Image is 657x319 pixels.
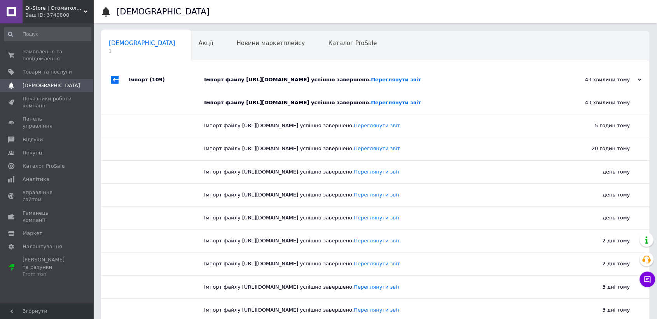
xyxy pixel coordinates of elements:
[204,145,552,152] div: Імпорт файлу [URL][DOMAIN_NAME] успішно завершено.
[354,145,400,151] a: Переглянути звіт
[204,307,552,314] div: Імпорт файлу [URL][DOMAIN_NAME] успішно завершено.
[23,163,65,170] span: Каталог ProSale
[354,307,400,313] a: Переглянути звіт
[23,68,72,75] span: Товари та послуги
[128,68,204,91] div: Імпорт
[552,161,649,183] div: день тому
[23,116,72,130] span: Панель управління
[354,192,400,198] a: Переглянути звіт
[204,214,552,221] div: Імпорт файлу [URL][DOMAIN_NAME] успішно завершено.
[25,12,93,19] div: Ваш ID: 3740800
[23,176,49,183] span: Аналітика
[109,48,175,54] span: 1
[354,123,400,128] a: Переглянути звіт
[23,95,72,109] span: Показники роботи компанії
[204,99,552,106] div: Імпорт файлу [URL][DOMAIN_NAME] успішно завершено.
[552,114,649,137] div: 5 годин тому
[204,237,552,244] div: Імпорт файлу [URL][DOMAIN_NAME] успішно завершено.
[371,100,421,105] a: Переглянути звіт
[204,122,552,129] div: Імпорт файлу [URL][DOMAIN_NAME] успішно завершено.
[354,284,400,290] a: Переглянути звіт
[204,191,552,198] div: Імпорт файлу [URL][DOMAIN_NAME] успішно завершено.
[204,260,552,267] div: Імпорт файлу [URL][DOMAIN_NAME] успішно завершено.
[23,230,42,237] span: Маркет
[23,271,72,278] div: Prom топ
[23,189,72,203] span: Управління сайтом
[23,243,62,250] span: Налаштування
[23,210,72,224] span: Гаманець компанії
[354,169,400,175] a: Переглянути звіт
[4,27,91,41] input: Пошук
[552,91,649,114] div: 43 хвилини тому
[552,230,649,252] div: 2 дні тому
[354,261,400,266] a: Переглянути звіт
[204,168,552,175] div: Імпорт файлу [URL][DOMAIN_NAME] успішно завершено.
[354,215,400,221] a: Переглянути звіт
[354,238,400,244] a: Переглянути звіт
[328,40,377,47] span: Каталог ProSale
[23,256,72,278] span: [PERSON_NAME] та рахунки
[552,184,649,206] div: день тому
[236,40,305,47] span: Новини маркетплейсу
[552,252,649,275] div: 2 дні тому
[564,76,641,83] div: 43 хвилини тому
[150,77,165,82] span: (109)
[23,136,43,143] span: Відгуки
[552,207,649,229] div: день тому
[552,276,649,298] div: 3 дні тому
[552,137,649,160] div: 20 годин тому
[23,82,80,89] span: [DEMOGRAPHIC_DATA]
[23,149,44,156] span: Покупці
[109,40,175,47] span: [DEMOGRAPHIC_DATA]
[199,40,213,47] span: Акції
[117,7,210,16] h1: [DEMOGRAPHIC_DATA]
[640,272,655,287] button: Чат з покупцем
[25,5,84,12] span: Di-Store | Стоматологічні матеріали
[371,77,421,82] a: Переглянути звіт
[23,48,72,62] span: Замовлення та повідомлення
[204,284,552,291] div: Імпорт файлу [URL][DOMAIN_NAME] успішно завершено.
[204,76,564,83] div: Імпорт файлу [URL][DOMAIN_NAME] успішно завершено.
